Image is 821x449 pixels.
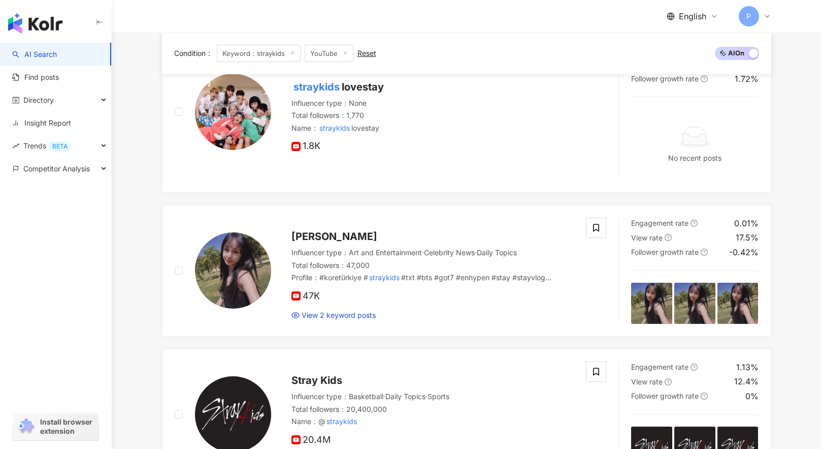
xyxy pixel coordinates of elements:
[674,283,715,324] img: post-image
[668,153,721,164] div: No recent posts
[16,418,36,435] img: chrome extension
[734,376,759,387] div: 12.4%
[631,219,688,227] span: Engagement rate
[736,232,759,243] div: 17.5%
[291,435,331,445] span: 20.4M
[291,110,574,121] div: Total followers ： 1,770
[422,248,424,257] span: ·
[23,88,54,111] span: Directory
[746,11,751,22] span: P
[691,364,698,371] span: question-circle
[162,32,771,193] a: KOL AvatarstraykidslovestayInfluencer type：NoneTotal followers：1,770Name：straykidslovestay1.8KEng...
[736,362,759,373] div: 1.13%
[631,363,688,371] span: Engagement rate
[745,391,759,402] div: 0%
[291,230,377,243] span: [PERSON_NAME]
[12,72,59,82] a: Find posts
[425,392,428,401] span: ·
[291,310,376,320] a: View 2 keyword posts
[717,283,759,324] img: post-image
[23,134,72,157] span: Trends
[8,13,62,34] img: logo
[734,218,759,229] div: 0.01%
[665,234,672,241] span: question-circle
[291,415,359,427] span: Name ：
[735,73,759,84] div: 1.72%
[23,157,90,180] span: Competitor Analysis
[729,247,759,258] div: -0.42%
[302,310,376,320] span: View 2 keyword posts
[291,248,574,258] div: Influencer type ：
[12,142,19,149] span: rise
[174,49,213,57] span: Condition ：
[325,415,359,427] mark: straykids
[701,249,708,256] span: question-circle
[349,248,422,257] span: Art and Entertainment
[631,377,663,386] span: View rate
[12,118,71,128] a: Insight Report
[195,232,271,309] img: KOL Avatar
[291,98,574,108] div: Influencer type ： None
[195,74,271,150] img: KOL Avatar
[383,392,385,401] span: ·
[349,392,383,401] span: Basketball
[291,404,574,414] div: Total followers ： 20,400,000
[679,11,706,22] span: English
[162,205,771,337] a: KOL Avatar[PERSON_NAME]Influencer type：Art and Entertainment·Celebrity News·Daily TopicsTotal fol...
[318,417,325,426] span: @
[48,141,72,152] div: BETA
[701,75,708,82] span: question-circle
[291,141,320,152] span: 1.8K
[631,283,672,324] img: post-image
[477,248,517,257] span: Daily Topics
[631,74,699,83] span: Follower growth rate
[368,272,402,283] mark: straykids
[291,374,342,386] span: Stray Kids
[291,291,320,302] span: 47K
[385,392,425,401] span: Daily Topics
[631,248,699,256] span: Follower growth rate
[475,248,477,257] span: ·
[12,49,57,59] a: searchAI Search
[357,49,376,57] div: Reset
[319,273,368,282] span: #koretürkiye #
[424,248,475,257] span: Celebrity News
[342,81,384,93] span: lovestay
[291,122,380,134] span: Name ：
[217,45,301,62] span: Keyword：straykids
[691,220,698,227] span: question-circle
[291,260,574,271] div: Total followers ： 47,000
[631,392,699,400] span: Follower growth rate
[631,233,663,242] span: View rate
[291,273,552,292] span: #txt #bts #got7 #enhypen #stay #stayvlog #staylog #army #moa #igot7 #ahgase #engene #skz #sk
[351,124,379,132] span: lovestay
[291,272,552,291] span: Profile ：
[13,413,98,440] a: chrome extensionInstall browser extension
[318,122,352,134] mark: straykids
[291,79,342,95] mark: straykids
[428,392,449,401] span: Sports
[305,45,353,62] span: YouTube
[701,393,708,400] span: question-circle
[40,417,95,436] span: Install browser extension
[291,392,574,402] div: Influencer type ：
[665,378,672,385] span: question-circle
